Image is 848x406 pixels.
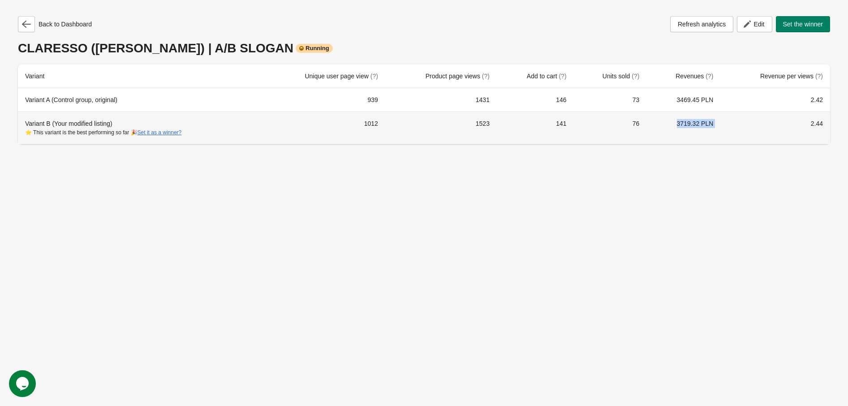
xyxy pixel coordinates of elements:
span: (?) [559,73,566,80]
span: Refresh analytics [678,21,726,28]
div: CLARESSO ([PERSON_NAME]) | A/B SLOGAN [18,41,830,56]
span: Unique user page view [305,73,378,80]
span: Revenues [676,73,713,80]
iframe: chat widget [9,370,38,397]
td: 76 [574,111,647,144]
button: Set it as a winner? [138,129,182,136]
div: Back to Dashboard [18,16,92,32]
span: (?) [370,73,378,80]
td: 1523 [385,111,497,144]
span: Units sold [603,73,639,80]
span: Edit [753,21,764,28]
td: 3719.32 PLN [646,111,720,144]
div: ⭐ This variant is the best performing so far 🎉 [25,128,254,137]
button: Set the winner [776,16,831,32]
td: 1431 [385,88,497,111]
button: Edit [737,16,772,32]
td: 141 [497,111,574,144]
span: Add to cart [527,73,567,80]
td: 146 [497,88,574,111]
span: (?) [632,73,639,80]
div: Variant A (Control group, original) [25,95,254,104]
button: Refresh analytics [670,16,733,32]
div: Running [296,44,333,53]
td: 2.44 [720,111,830,144]
div: Variant B (Your modified listing) [25,119,254,137]
span: (?) [706,73,713,80]
td: 1012 [261,111,385,144]
td: 3469.45 PLN [646,88,720,111]
td: 939 [261,88,385,111]
span: Revenue per views [760,73,823,80]
span: (?) [815,73,823,80]
span: Set the winner [783,21,823,28]
td: 2.42 [720,88,830,111]
th: Variant [18,64,261,88]
span: Product page views [426,73,490,80]
td: 73 [574,88,647,111]
span: (?) [482,73,490,80]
